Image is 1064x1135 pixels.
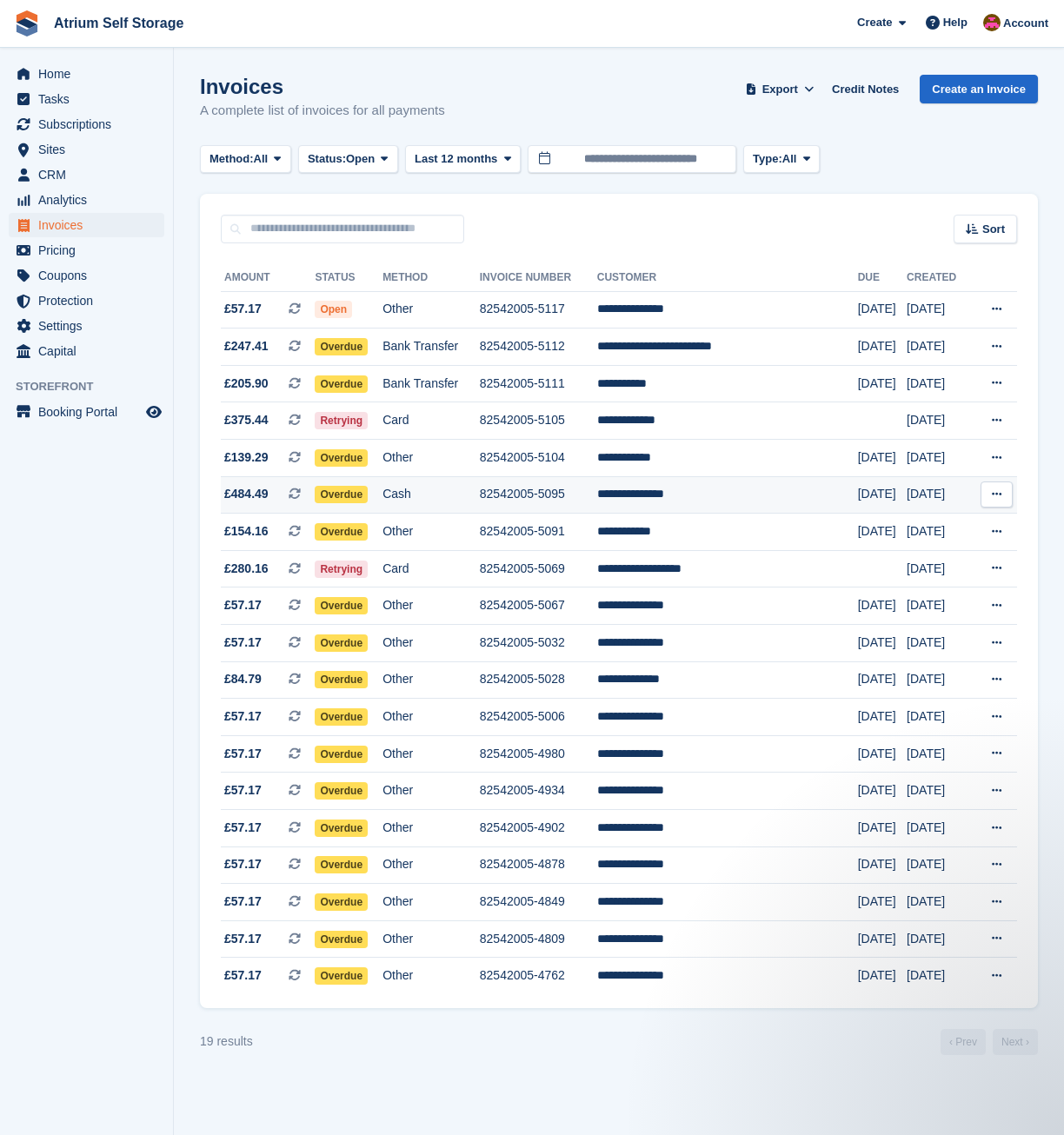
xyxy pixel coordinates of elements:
[907,958,970,994] td: [DATE]
[858,264,907,292] th: Due
[9,213,164,237] a: menu
[308,150,346,168] span: Status:
[480,365,597,402] td: 82542005-5111
[907,884,970,921] td: [DATE]
[224,781,262,800] span: £57.17
[315,820,368,837] span: Overdue
[200,101,445,121] p: A complete list of invoices for all payments
[382,846,480,884] td: Other
[315,634,368,652] span: Overdue
[382,440,480,477] td: Other
[9,137,164,162] a: menu
[38,339,143,363] span: Capital
[858,810,907,847] td: [DATE]
[298,145,398,174] button: Status: Open
[38,112,143,136] span: Subscriptions
[907,735,970,773] td: [DATE]
[480,514,597,551] td: 82542005-5091
[9,400,164,424] a: menu
[480,735,597,773] td: 82542005-4980
[858,587,907,625] td: [DATE]
[983,14,1001,31] img: Mark Rhodes
[907,476,970,514] td: [DATE]
[920,75,1038,103] a: Create an Invoice
[14,10,40,37] img: stora-icon-8386f47178a22dfd0bd8f6a31ec36ba5ce8667c1dd55bd0f319d3a0aa187defe.svg
[254,150,269,168] span: All
[382,810,480,847] td: Other
[38,62,143,86] span: Home
[858,920,907,958] td: [DATE]
[315,264,382,292] th: Status
[315,486,368,503] span: Overdue
[405,145,521,174] button: Last 12 months
[224,707,262,726] span: £57.17
[480,699,597,736] td: 82542005-5006
[315,856,368,873] span: Overdue
[382,264,480,292] th: Method
[382,625,480,662] td: Other
[858,661,907,699] td: [DATE]
[858,365,907,402] td: [DATE]
[224,819,262,837] span: £57.17
[480,476,597,514] td: 82542005-5095
[741,75,818,103] button: Export
[315,708,368,726] span: Overdue
[315,782,368,800] span: Overdue
[315,449,368,467] span: Overdue
[825,75,906,103] a: Credit Notes
[47,9,190,37] a: Atrium Self Storage
[858,735,907,773] td: [DATE]
[907,291,970,329] td: [DATE]
[38,213,143,237] span: Invoices
[382,661,480,699] td: Other
[315,301,352,318] span: Open
[9,163,164,187] a: menu
[38,238,143,262] span: Pricing
[907,846,970,884] td: [DATE]
[9,62,164,86] a: menu
[224,375,269,393] span: £205.90
[907,699,970,736] td: [DATE]
[858,329,907,366] td: [DATE]
[480,773,597,810] td: 82542005-4934
[224,337,269,355] span: £247.41
[9,188,164,212] a: menu
[480,550,597,587] td: 82542005-5069
[382,699,480,736] td: Other
[382,735,480,773] td: Other
[480,402,597,440] td: 82542005-5105
[224,966,262,985] span: £57.17
[16,378,173,395] span: Storefront
[480,884,597,921] td: 82542005-4849
[200,1032,253,1051] div: 19 results
[224,930,262,948] span: £57.17
[9,263,164,288] a: menu
[382,291,480,329] td: Other
[480,625,597,662] td: 82542005-5032
[1003,15,1048,32] span: Account
[315,523,368,541] span: Overdue
[224,670,262,688] span: £84.79
[480,291,597,329] td: 82542005-5117
[200,145,291,174] button: Method: All
[38,163,143,187] span: CRM
[480,810,597,847] td: 82542005-4902
[858,440,907,477] td: [DATE]
[907,810,970,847] td: [DATE]
[382,476,480,514] td: Cash
[38,188,143,212] span: Analytics
[38,87,143,111] span: Tasks
[907,625,970,662] td: [DATE]
[415,150,497,168] span: Last 12 months
[315,412,368,429] span: Retrying
[38,400,143,424] span: Booking Portal
[907,514,970,551] td: [DATE]
[315,893,368,911] span: Overdue
[480,661,597,699] td: 82542005-5028
[907,402,970,440] td: [DATE]
[9,289,164,313] a: menu
[597,264,858,292] th: Customer
[937,1029,1041,1055] nav: Page
[907,920,970,958] td: [DATE]
[224,745,262,763] span: £57.17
